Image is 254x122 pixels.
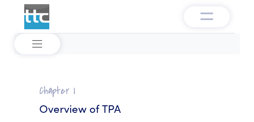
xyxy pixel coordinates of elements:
button: Toggle navigation [14,33,60,54]
img: ttc_logo_1x1_v1.0.png [24,4,49,29]
button: Toggle navigation [184,6,230,27]
img: menu-v1.0.png [201,10,213,20]
h2: Chapter I [39,84,215,97]
h3: Overview of TPA [39,101,215,116]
